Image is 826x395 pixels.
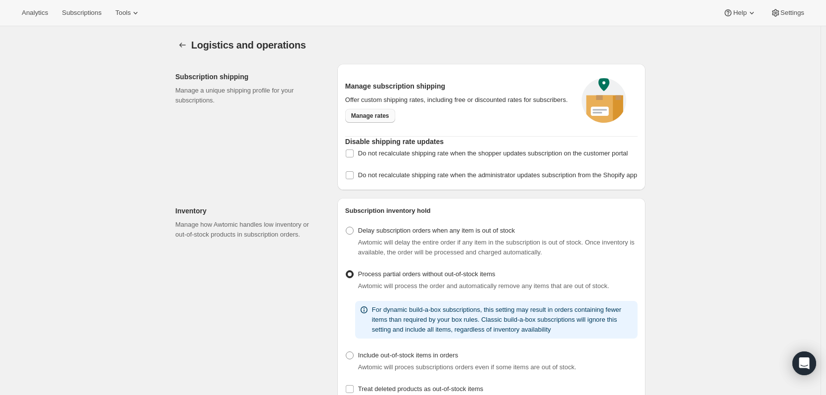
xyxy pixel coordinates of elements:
[358,282,609,290] span: Awtomic will process the order and automatically remove any items that are out of stock.
[345,95,570,105] p: Offer custom shipping rates, including free or discounted rates for subscribers.
[765,6,810,20] button: Settings
[358,171,637,179] span: Do not recalculate shipping rate when the administrator updates subscription from the Shopify app
[358,351,458,359] span: Include out-of-stock items in orders
[717,6,762,20] button: Help
[56,6,107,20] button: Subscriptions
[345,206,638,216] h2: Subscription inventory hold
[780,9,804,17] span: Settings
[115,9,131,17] span: Tools
[358,270,495,278] span: Process partial orders without out-of-stock items
[372,305,634,335] p: For dynamic build-a-box subscriptions, this setting may result in orders containing fewer items t...
[22,9,48,17] span: Analytics
[16,6,54,20] button: Analytics
[176,72,321,82] h2: Subscription shipping
[191,40,306,50] span: Logistics and operations
[109,6,146,20] button: Tools
[176,220,321,240] p: Manage how Awtomic handles low inventory or out-of-stock products in subscription orders.
[358,363,576,371] span: Awtomic will proces subscriptions orders even if some items are out of stock.
[358,385,483,393] span: Treat deleted products as out-of-stock items
[345,81,570,91] h2: Manage subscription shipping
[345,137,638,147] h2: Disable shipping rate updates
[176,86,321,105] p: Manage a unique shipping profile for your subscriptions.
[358,239,635,256] span: Awtomic will delay the entire order if any item in the subscription is out of stock. Once invento...
[358,149,628,157] span: Do not recalculate shipping rate when the shopper updates subscription on the customer portal
[733,9,746,17] span: Help
[176,38,189,52] button: Settings
[358,227,515,234] span: Delay subscription orders when any item is out of stock
[792,351,816,375] div: Open Intercom Messenger
[62,9,101,17] span: Subscriptions
[351,112,389,120] span: Manage rates
[345,109,395,123] a: Manage rates
[176,206,321,216] h2: Inventory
